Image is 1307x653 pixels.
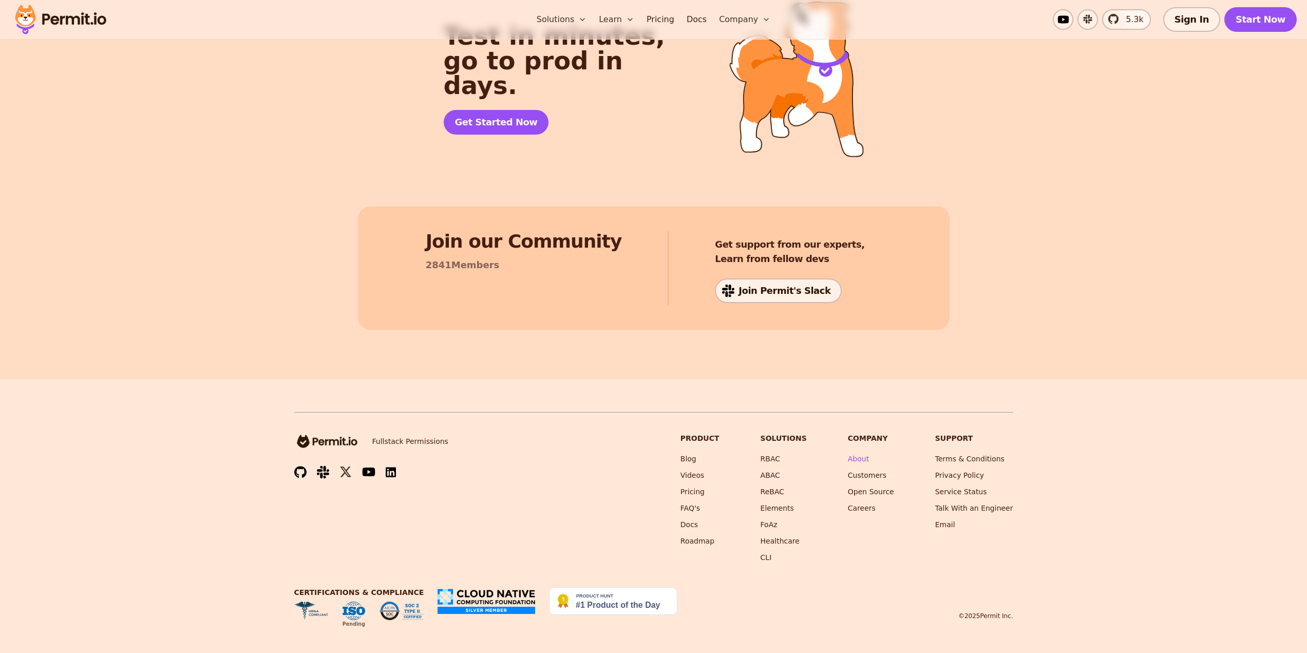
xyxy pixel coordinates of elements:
p: © 2025 Permit Inc. [958,612,1013,620]
img: SOC [380,602,424,620]
a: Start Now [1224,7,1297,32]
a: Sign In [1163,7,1220,32]
img: HIPAA [294,602,328,620]
img: slack [317,465,329,479]
button: Company [715,9,774,30]
a: Roadmap [680,537,714,545]
a: Pricing [642,9,678,30]
h3: Product [680,433,719,443]
a: ABAC [761,471,780,479]
h3: Certifications & Compliance [294,587,424,598]
span: 5.3k [1120,13,1144,26]
h3: Company [848,433,894,443]
p: Fullstack Permissions [372,436,448,446]
a: Careers [848,504,876,512]
a: Talk With an Engineer [935,504,1013,512]
a: Healthcare [761,537,800,545]
a: Get Started Now [444,110,549,135]
a: Docs [683,9,711,30]
a: FoAz [761,520,778,529]
img: Permit logo [10,2,111,37]
a: ReBAC [761,488,784,496]
img: twitter [339,465,352,478]
a: 5.3k [1102,9,1151,30]
a: Terms & Conditions [935,455,1005,463]
span: Get support from our experts, [715,237,864,252]
img: youtube [362,466,375,478]
img: Permit.io - Never build permissions again | Product Hunt [549,587,677,615]
img: logo [294,433,360,450]
p: 2841 Members [426,258,500,272]
h3: Join our Community [426,231,622,252]
a: Service Status [935,488,987,496]
button: Learn [595,9,638,30]
a: Customers [848,471,886,479]
a: Elements [761,504,794,512]
a: About [848,455,869,463]
a: FAQ's [680,504,700,512]
h2: go to prod in days. [444,24,693,98]
a: CLI [761,553,772,562]
a: Pricing [680,488,705,496]
a: RBAC [761,455,780,463]
a: Open Source [848,488,894,496]
div: Pending [343,620,365,628]
a: Blog [680,455,696,463]
a: Privacy Policy [935,471,984,479]
a: Videos [680,471,705,479]
img: ISO [343,602,365,620]
a: Email [935,520,955,529]
a: Join Permit's Slack [715,278,842,303]
img: linkedin [386,467,396,478]
button: Solutions [533,9,591,30]
a: Docs [680,520,698,529]
h3: Support [935,433,1013,443]
img: github [294,466,307,479]
h3: Solutions [761,433,807,443]
h4: Learn from fellow devs [715,237,864,266]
